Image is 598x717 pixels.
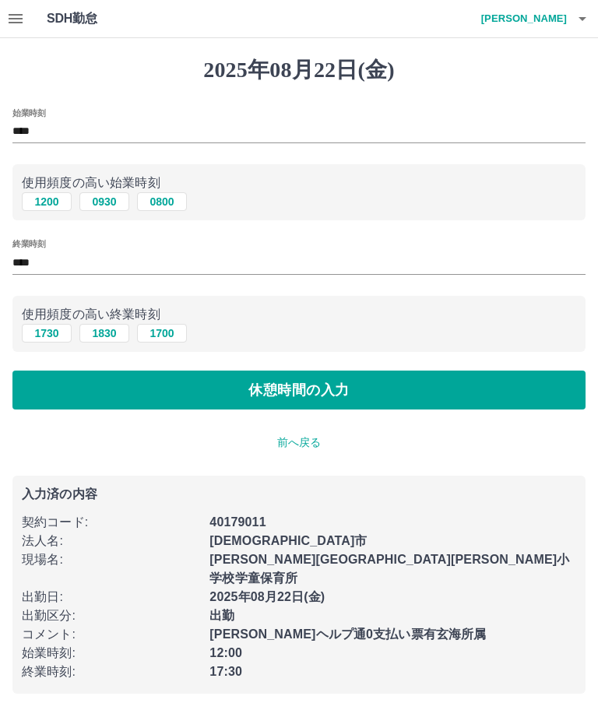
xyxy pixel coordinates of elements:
b: 17:30 [209,665,242,678]
p: 法人名 : [22,532,200,550]
button: 1830 [79,324,129,343]
b: 2025年08月22日(金) [209,590,325,603]
p: 始業時刻 : [22,644,200,663]
b: [DEMOGRAPHIC_DATA]市 [209,534,367,547]
h1: 2025年08月22日(金) [12,57,586,83]
p: 使用頻度の高い始業時刻 [22,174,576,192]
p: 入力済の内容 [22,488,576,501]
p: 使用頻度の高い終業時刻 [22,305,576,324]
p: コメント : [22,625,200,644]
b: 40179011 [209,515,266,529]
label: 終業時刻 [12,238,45,250]
p: 出勤区分 : [22,606,200,625]
button: 0930 [79,192,129,211]
p: 現場名 : [22,550,200,569]
p: 出勤日 : [22,588,200,606]
b: 出勤 [209,609,234,622]
label: 始業時刻 [12,107,45,118]
p: 終業時刻 : [22,663,200,681]
p: 前へ戻る [12,434,586,451]
button: 1200 [22,192,72,211]
b: [PERSON_NAME][GEOGRAPHIC_DATA][PERSON_NAME]小学校学童保育所 [209,553,569,585]
b: [PERSON_NAME]ヘルプ通0支払い票有玄海所属 [209,627,486,641]
p: 契約コード : [22,513,200,532]
b: 12:00 [209,646,242,659]
button: 0800 [137,192,187,211]
button: 1700 [137,324,187,343]
button: 休憩時間の入力 [12,371,586,409]
button: 1730 [22,324,72,343]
